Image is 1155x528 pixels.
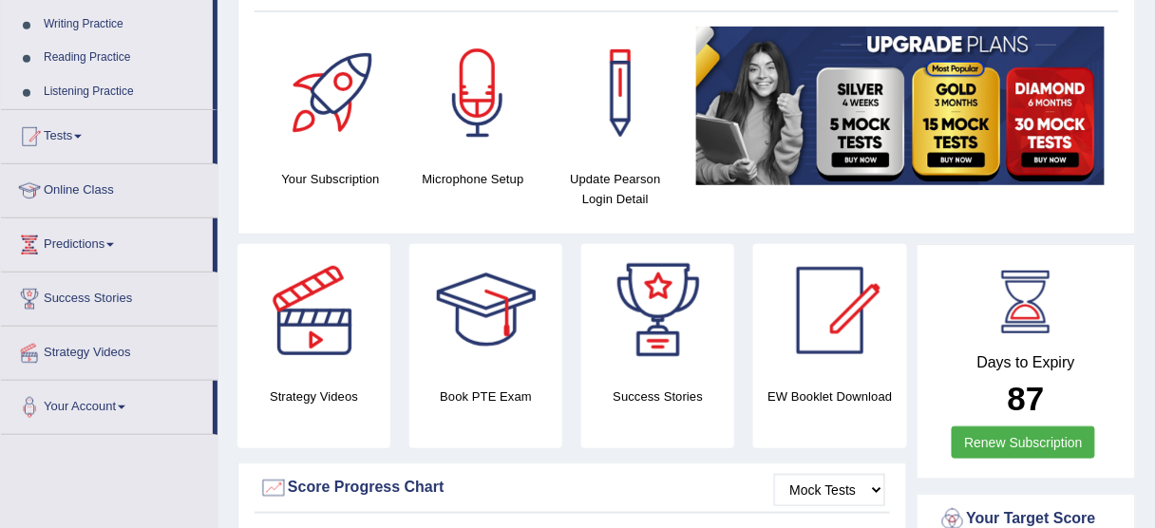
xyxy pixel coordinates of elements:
[753,387,906,406] h4: EW Booklet Download
[237,387,390,406] h4: Strategy Videos
[1,381,213,428] a: Your Account
[409,387,562,406] h4: Book PTE Exam
[411,169,535,189] h4: Microphone Setup
[581,387,734,406] h4: Success Stories
[35,75,213,109] a: Listening Practice
[1008,380,1045,417] b: 87
[35,41,213,75] a: Reading Practice
[554,169,677,209] h4: Update Pearson Login Detail
[35,8,213,42] a: Writing Practice
[1,164,218,212] a: Online Class
[259,474,885,502] div: Score Progress Chart
[938,354,1115,371] h4: Days to Expiry
[1,327,218,374] a: Strategy Videos
[269,169,392,189] h4: Your Subscription
[952,426,1095,459] a: Renew Subscription
[696,27,1105,184] img: small5.jpg
[1,110,213,158] a: Tests
[1,273,218,320] a: Success Stories
[1,218,213,266] a: Predictions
